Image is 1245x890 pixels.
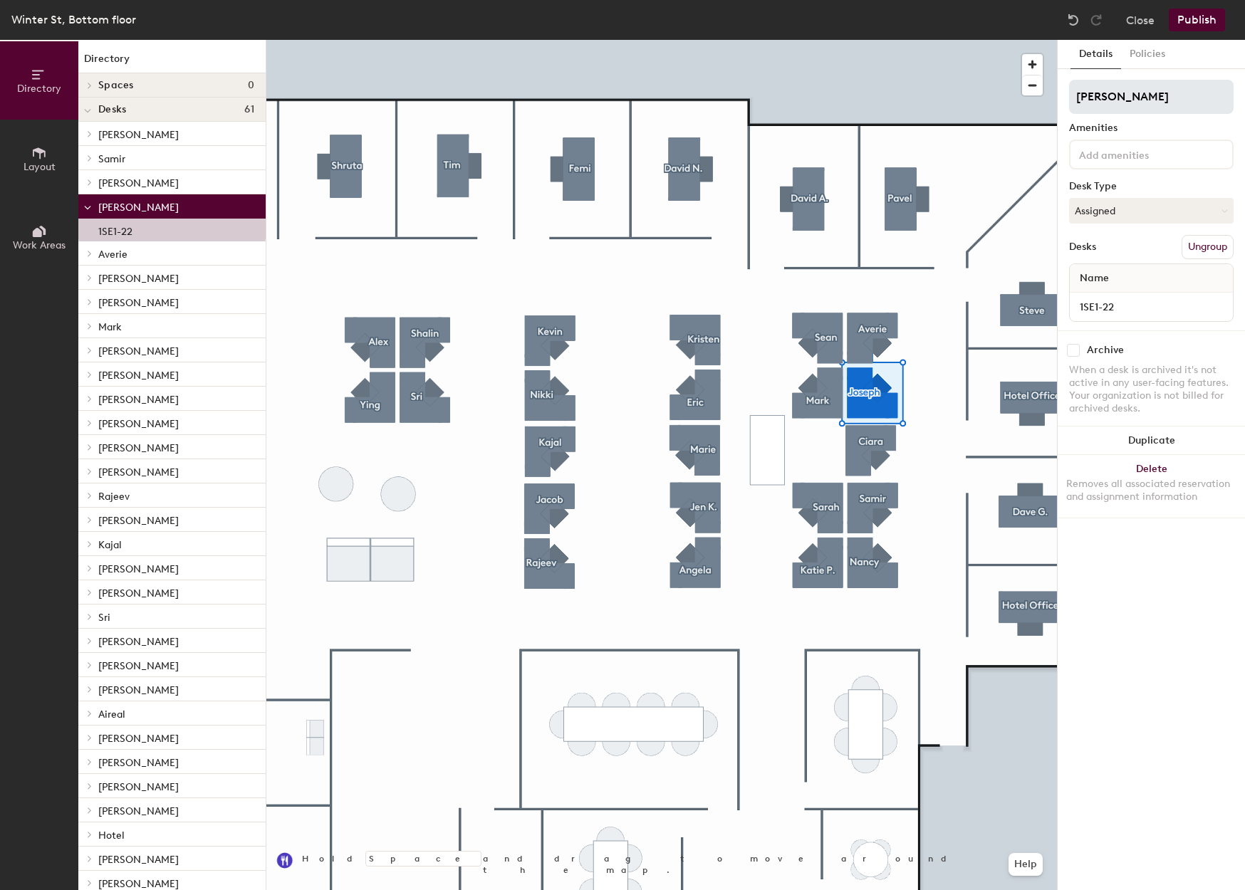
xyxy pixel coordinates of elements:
span: [PERSON_NAME] [98,733,179,745]
span: [PERSON_NAME] [98,515,179,527]
span: Hotel [98,829,125,842]
div: When a desk is archived it's not active in any user-facing features. Your organization is not bil... [1069,364,1234,415]
span: [PERSON_NAME] [98,345,179,357]
span: [PERSON_NAME] [98,878,179,890]
span: [PERSON_NAME] [98,805,179,817]
span: 61 [244,104,254,115]
span: Sri [98,612,110,624]
span: [PERSON_NAME] [98,370,179,382]
span: Averie [98,248,127,261]
div: Amenities [1069,122,1234,134]
button: Assigned [1069,198,1234,224]
button: Details [1071,40,1121,69]
span: Samir [98,153,125,165]
span: [PERSON_NAME] [98,394,179,406]
input: Add amenities [1076,145,1204,162]
button: DeleteRemoves all associated reservation and assignment information [1058,455,1245,518]
input: Unnamed desk [1073,297,1230,317]
button: Close [1126,9,1155,31]
span: [PERSON_NAME] [98,563,179,575]
span: [PERSON_NAME] [98,297,179,309]
span: [PERSON_NAME] [98,418,179,430]
p: 1SE1-22 [98,221,132,238]
div: Desk Type [1069,181,1234,192]
span: [PERSON_NAME] [98,660,179,672]
span: [PERSON_NAME] [98,757,179,769]
span: Rajeev [98,491,130,503]
div: Archive [1087,345,1124,356]
span: [PERSON_NAME] [98,684,179,696]
span: [PERSON_NAME] [98,587,179,600]
div: Removes all associated reservation and assignment information [1066,478,1236,503]
span: [PERSON_NAME] [98,636,179,648]
span: [PERSON_NAME] [98,466,179,478]
img: Redo [1089,13,1103,27]
button: Publish [1169,9,1225,31]
span: Layout [24,161,56,173]
span: [PERSON_NAME] [98,442,179,454]
span: [PERSON_NAME] [98,273,179,285]
span: Mark [98,321,122,333]
span: Spaces [98,80,134,91]
button: Duplicate [1058,426,1245,455]
span: [PERSON_NAME] [98,781,179,793]
span: [PERSON_NAME] [98,854,179,866]
h1: Directory [78,51,266,73]
span: Name [1073,266,1116,291]
span: Aireal [98,708,125,721]
span: Kajal [98,539,122,551]
span: Work Areas [13,239,66,251]
span: 0 [248,80,254,91]
span: [PERSON_NAME] [98,129,179,141]
div: Winter St, Bottom floor [11,11,136,28]
div: Desks [1069,241,1096,253]
button: Policies [1121,40,1174,69]
span: Directory [17,83,61,95]
button: Ungroup [1182,235,1234,259]
button: Help [1009,853,1043,876]
span: Desks [98,104,126,115]
span: [PERSON_NAME] [98,177,179,189]
img: Undo [1066,13,1080,27]
span: [PERSON_NAME] [98,201,179,214]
